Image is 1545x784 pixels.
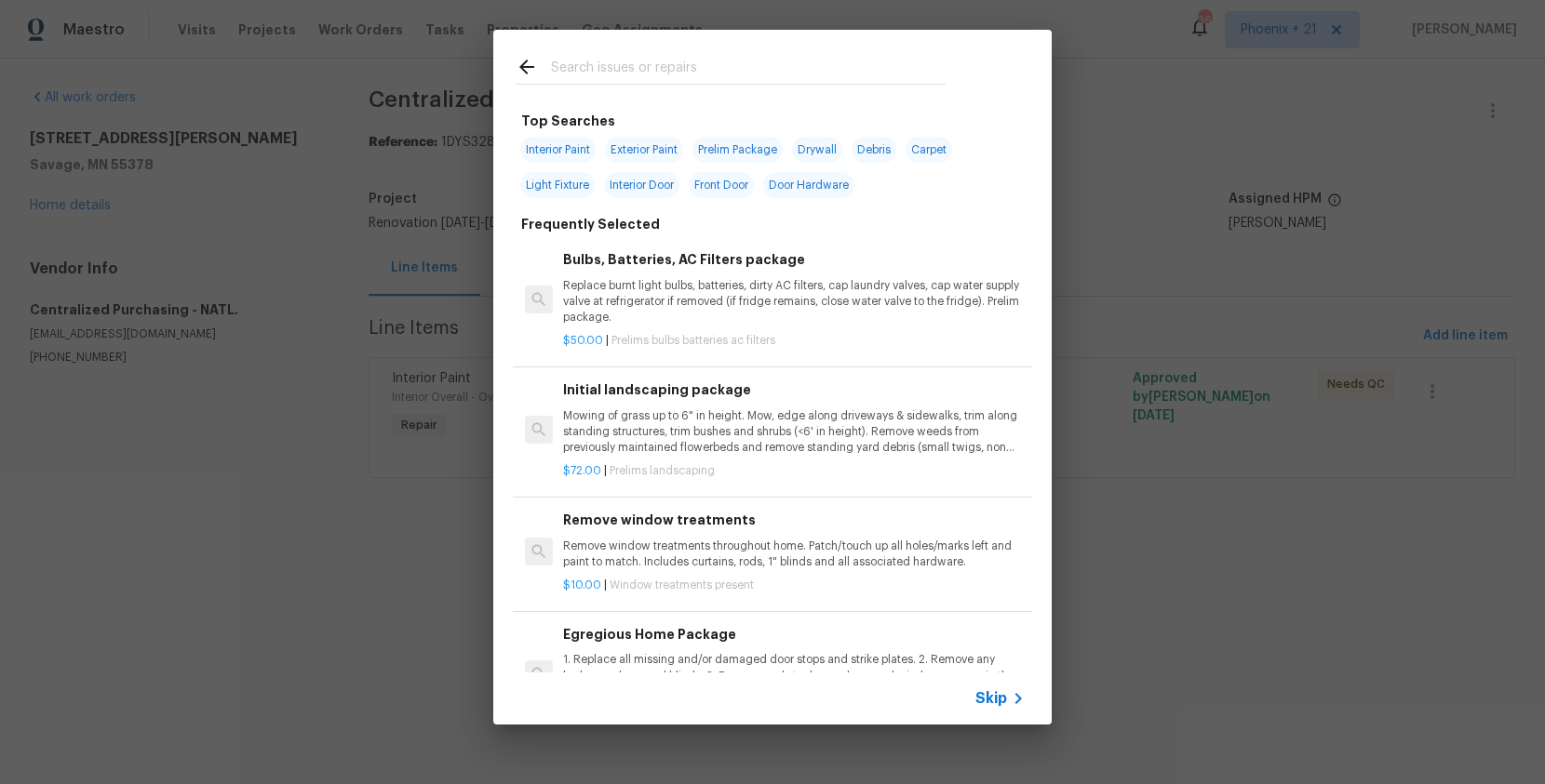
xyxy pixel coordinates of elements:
span: Skip [975,689,1007,708]
span: $72.00 [563,465,601,476]
span: Light Fixture [520,172,595,198]
span: Front Door [689,172,754,198]
span: Prelims bulbs batteries ac filters [611,335,775,346]
h6: Top Searches [521,111,615,131]
p: Mowing of grass up to 6" in height. Mow, edge along driveways & sidewalks, trim along standing st... [563,408,1025,456]
span: Exterior Paint [605,137,683,163]
span: Debris [852,137,896,163]
p: | [563,463,1025,479]
span: Drywall [792,137,842,163]
p: Remove window treatments throughout home. Patch/touch up all holes/marks left and paint to match.... [563,538,1025,570]
p: Replace burnt light bulbs, batteries, dirty AC filters, cap laundry valves, cap water supply valv... [563,278,1025,326]
p: | [563,578,1025,593]
span: Interior Door [604,172,679,198]
span: Prelims landscaping [610,465,715,476]
input: Search issues or repairs [551,56,946,84]
span: $50.00 [563,335,603,346]
span: Carpet [906,137,952,163]
h6: Remove window treatments [563,510,1025,530]
span: Prelim Package [692,137,783,163]
p: 1. Replace all missing and/or damaged door stops and strike plates. 2. Remove any broken or damag... [563,652,1025,699]
h6: Frequently Selected [521,214,660,234]
span: Door Hardware [763,172,854,198]
h6: Initial landscaping package [563,379,1025,400]
h6: Egregious Home Package [563,624,1025,644]
span: Interior Paint [520,137,596,163]
h6: Bulbs, Batteries, AC Filters package [563,249,1025,270]
p: | [563,333,1025,349]
span: Window treatments present [610,579,754,591]
span: $10.00 [563,579,601,591]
